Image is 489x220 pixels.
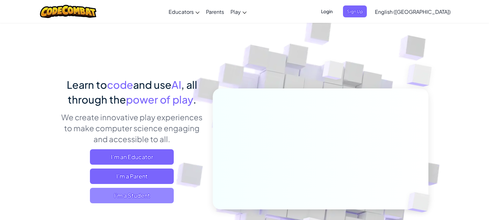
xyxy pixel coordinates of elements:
[317,5,337,17] button: Login
[133,78,171,91] span: and use
[61,112,203,144] p: We create innovative play experiences to make computer science engaging and accessible to all.
[193,93,196,106] span: .
[67,78,107,91] span: Learn to
[40,5,96,18] img: CodeCombat logo
[126,93,193,106] span: power of play
[165,3,203,20] a: Educators
[372,3,454,20] a: English ([GEOGRAPHIC_DATA])
[203,3,227,20] a: Parents
[90,188,174,203] button: I'm a Student
[310,48,357,96] img: Overlap cubes
[169,8,194,15] span: Educators
[343,5,367,17] button: Sign Up
[171,78,181,91] span: AI
[375,8,451,15] span: English ([GEOGRAPHIC_DATA])
[230,8,241,15] span: Play
[90,169,174,184] a: I'm a Parent
[227,3,250,20] a: Play
[107,78,133,91] span: code
[394,48,450,103] img: Overlap cubes
[90,149,174,165] a: I'm an Educator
